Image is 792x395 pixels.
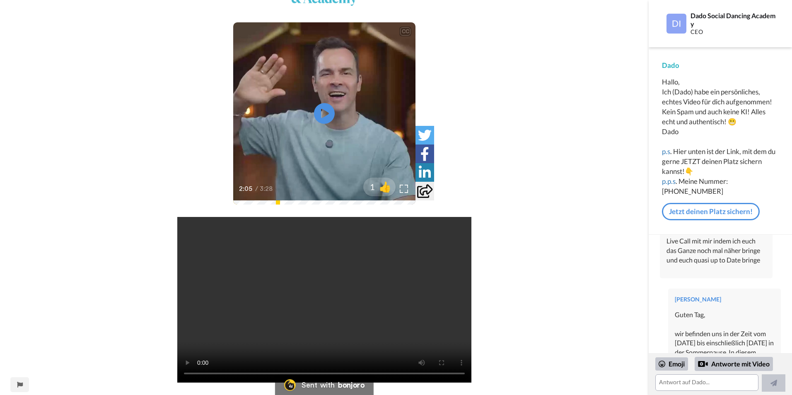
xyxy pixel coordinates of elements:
div: Antworte mit Video [695,357,773,371]
a: p.s [662,147,670,156]
span: 👍 [375,180,396,193]
div: Hallo, Ich (Dado) habe ein persönliches, echtes Video für dich aufgenommen! Kein Spam und auch ke... [662,77,779,196]
div: CEO [691,29,778,36]
span: 1 [363,181,375,193]
div: Sent with [302,381,335,389]
div: Dado Social Dancing Academy [691,12,778,27]
button: 1👍 [363,178,396,196]
div: CC [400,27,410,36]
span: / [255,184,258,194]
span: 3:28 [260,184,274,194]
img: Bonjoro Logo [284,379,296,391]
div: Dado [662,60,779,70]
a: Bonjoro LogoSent withbonjoro [275,375,374,395]
div: [PERSON_NAME] [675,295,774,303]
a: p.p.s [662,177,676,185]
a: Jetzt deinen Platz sichern! [662,203,760,220]
span: 2:05 [239,184,254,194]
img: Full screen [400,185,408,193]
div: Reply by Video [698,359,708,369]
div: Emoji [655,357,688,371]
div: bonjoro [338,381,365,389]
img: Profile Image [666,14,686,34]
